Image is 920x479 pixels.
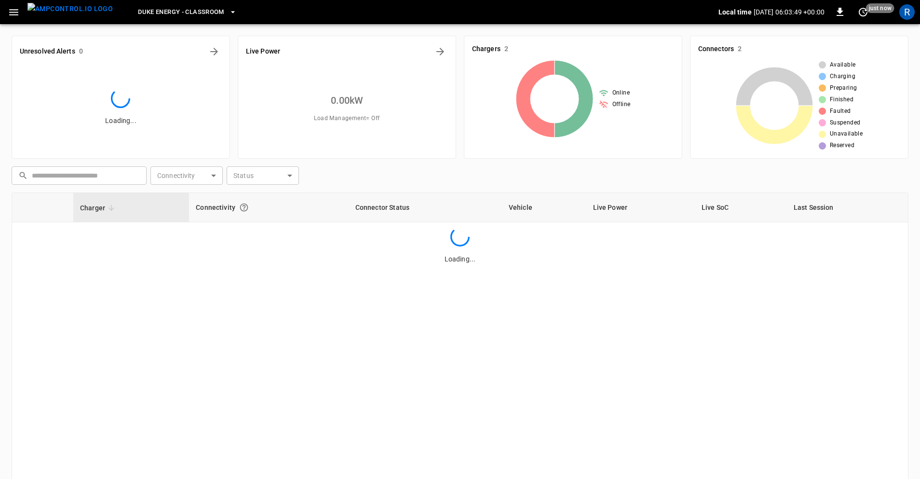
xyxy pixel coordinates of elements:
[80,202,118,214] span: Charger
[445,255,475,263] span: Loading...
[79,46,83,57] h6: 0
[314,114,379,123] span: Load Management = Off
[787,193,908,222] th: Last Session
[738,44,742,55] h6: 2
[206,44,222,59] button: All Alerts
[331,93,364,108] h6: 0.00 kW
[196,199,341,216] div: Connectivity
[830,95,853,105] span: Finished
[612,88,630,98] span: Online
[718,7,752,17] p: Local time
[138,7,224,18] span: Duke Energy - Classroom
[830,141,854,151] span: Reserved
[830,107,851,116] span: Faulted
[504,44,508,55] h6: 2
[27,3,113,15] img: ampcontrol.io logo
[20,46,75,57] h6: Unresolved Alerts
[830,60,856,70] span: Available
[235,199,253,216] button: Connection between the charger and our software.
[830,72,855,82] span: Charging
[433,44,448,59] button: Energy Overview
[754,7,825,17] p: [DATE] 06:03:49 +00:00
[830,118,861,128] span: Suspended
[134,3,241,22] button: Duke Energy - Classroom
[105,117,136,124] span: Loading...
[866,3,894,13] span: just now
[502,193,586,222] th: Vehicle
[698,44,734,55] h6: Connectors
[830,129,863,139] span: Unavailable
[472,44,501,55] h6: Chargers
[695,193,787,222] th: Live SoC
[246,46,280,57] h6: Live Power
[855,4,871,20] button: set refresh interval
[899,4,915,20] div: profile-icon
[586,193,695,222] th: Live Power
[830,83,857,93] span: Preparing
[612,100,631,109] span: Offline
[349,193,502,222] th: Connector Status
